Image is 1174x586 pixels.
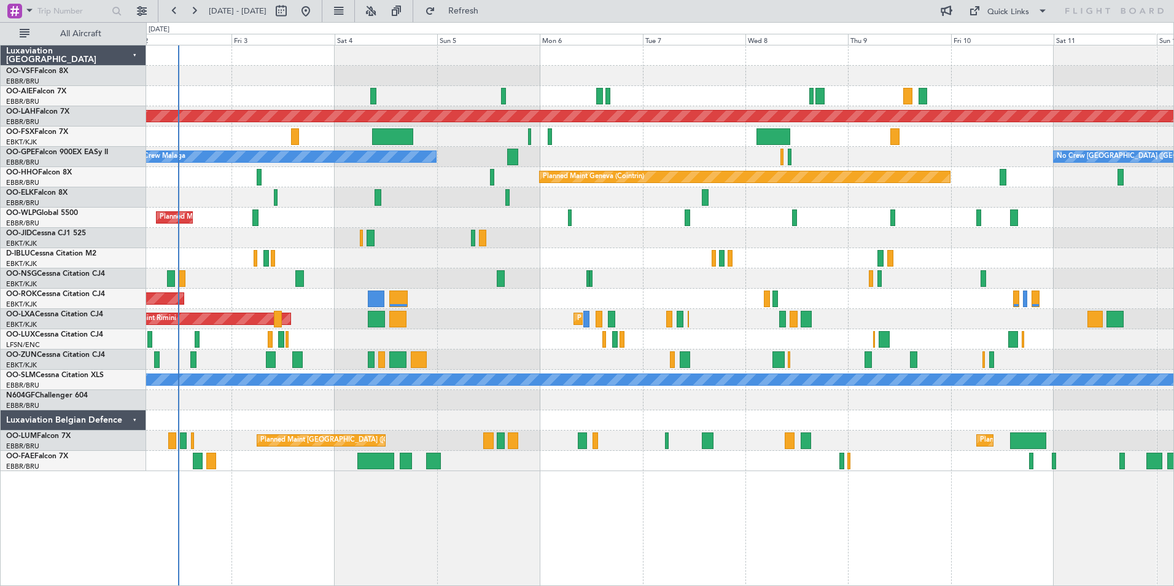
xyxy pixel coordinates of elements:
span: OO-FSX [6,128,34,136]
a: EBKT/KJK [6,239,37,248]
a: EBKT/KJK [6,300,37,309]
a: EBKT/KJK [6,279,37,289]
div: Planned Maint Milan (Linate) [160,208,248,227]
div: Tue 7 [643,34,745,45]
span: OO-WLP [6,209,36,217]
a: EBKT/KJK [6,320,37,329]
span: OO-VSF [6,68,34,75]
a: EBBR/BRU [6,198,39,208]
div: AOG Maint Rimini [119,310,176,328]
a: OO-NSGCessna Citation CJ4 [6,270,105,278]
div: No Crew Malaga [132,147,185,166]
input: Trip Number [37,2,108,20]
a: OO-ELKFalcon 8X [6,189,68,197]
span: OO-HHO [6,169,38,176]
button: All Aircraft [14,24,133,44]
a: EBBR/BRU [6,97,39,106]
span: Refresh [438,7,489,15]
button: Quick Links [963,1,1054,21]
a: OO-ROKCessna Citation CJ4 [6,291,105,298]
a: EBKT/KJK [6,138,37,147]
a: OO-FAEFalcon 7X [6,453,68,460]
a: OO-ZUNCessna Citation CJ4 [6,351,105,359]
a: OO-AIEFalcon 7X [6,88,66,95]
span: OO-SLM [6,372,36,379]
a: EBBR/BRU [6,77,39,86]
a: EBBR/BRU [6,219,39,228]
a: EBBR/BRU [6,442,39,451]
button: Refresh [419,1,493,21]
div: Wed 8 [745,34,848,45]
a: OO-VSFFalcon 8X [6,68,68,75]
span: OO-ZUN [6,351,37,359]
a: OO-LXACessna Citation CJ4 [6,311,103,318]
a: D-IBLUCessna Citation M2 [6,250,96,257]
span: OO-LUX [6,331,35,338]
a: N604GFChallenger 604 [6,392,88,399]
span: [DATE] - [DATE] [209,6,266,17]
a: LFSN/ENC [6,340,40,350]
div: Mon 6 [540,34,642,45]
div: Sat 11 [1054,34,1156,45]
span: OO-GPE [6,149,35,156]
span: OO-ROK [6,291,37,298]
span: OO-FAE [6,453,34,460]
a: OO-SLMCessna Citation XLS [6,372,104,379]
div: [DATE] [149,25,169,35]
div: Quick Links [987,6,1029,18]
div: Planned Maint [GEOGRAPHIC_DATA] ([GEOGRAPHIC_DATA] National) [260,431,483,450]
a: OO-LUMFalcon 7X [6,432,71,440]
a: OO-WLPGlobal 5500 [6,209,78,217]
span: OO-JID [6,230,32,237]
a: OO-JIDCessna CJ1 525 [6,230,86,237]
a: EBBR/BRU [6,117,39,127]
a: EBKT/KJK [6,361,37,370]
span: OO-AIE [6,88,33,95]
a: EBBR/BRU [6,401,39,410]
span: N604GF [6,392,35,399]
a: OO-LUXCessna Citation CJ4 [6,331,103,338]
span: OO-LAH [6,108,36,115]
span: OO-NSG [6,270,37,278]
div: Fri 3 [231,34,334,45]
div: Planned Maint Geneva (Cointrin) [543,168,644,186]
a: OO-FSXFalcon 7X [6,128,68,136]
div: Thu 9 [848,34,950,45]
div: Planned Maint Kortrijk-[GEOGRAPHIC_DATA] [577,310,720,328]
div: Thu 2 [129,34,231,45]
a: EBBR/BRU [6,158,39,167]
span: OO-LXA [6,311,35,318]
a: EBBR/BRU [6,381,39,390]
a: OO-LAHFalcon 7X [6,108,69,115]
span: OO-LUM [6,432,37,440]
div: Fri 10 [951,34,1054,45]
span: All Aircraft [32,29,130,38]
a: OO-HHOFalcon 8X [6,169,72,176]
a: OO-GPEFalcon 900EX EASy II [6,149,108,156]
span: OO-ELK [6,189,34,197]
a: EBKT/KJK [6,259,37,268]
a: EBBR/BRU [6,178,39,187]
span: D-IBLU [6,250,30,257]
div: Sat 4 [335,34,437,45]
a: EBBR/BRU [6,462,39,471]
div: Sun 5 [437,34,540,45]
